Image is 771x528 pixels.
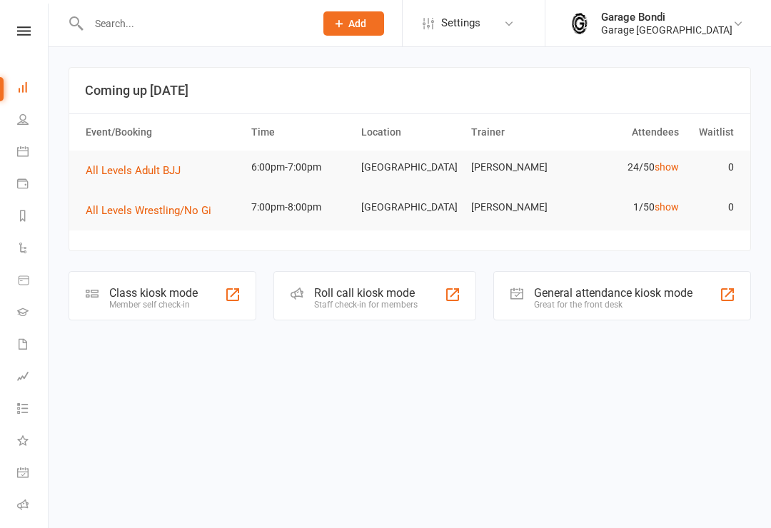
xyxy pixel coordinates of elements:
span: Settings [441,7,480,39]
button: All Levels Wrestling/No Gi [86,202,221,219]
a: Assessments [17,362,49,394]
td: 24/50 [575,151,685,184]
div: Great for the front desk [534,300,692,310]
div: Garage [GEOGRAPHIC_DATA] [601,24,732,36]
a: People [17,105,49,137]
td: [GEOGRAPHIC_DATA] [355,151,465,184]
input: Search... [84,14,305,34]
div: Roll call kiosk mode [314,286,418,300]
a: Roll call kiosk mode [17,490,49,522]
div: Staff check-in for members [314,300,418,310]
a: What's New [17,426,49,458]
td: 6:00pm-7:00pm [245,151,355,184]
img: thumb_image1753165558.png [565,9,594,38]
a: Dashboard [17,73,49,105]
a: Reports [17,201,49,233]
th: Time [245,114,355,151]
a: Calendar [17,137,49,169]
button: Add [323,11,384,36]
th: Waitlist [685,114,740,151]
td: 1/50 [575,191,685,224]
a: show [655,161,679,173]
a: General attendance kiosk mode [17,458,49,490]
h3: Coming up [DATE] [85,83,735,98]
div: Class kiosk mode [109,286,198,300]
div: Member self check-in [109,300,198,310]
td: 0 [685,151,740,184]
td: [PERSON_NAME] [465,151,575,184]
span: All Levels Adult BJJ [86,164,181,177]
th: Attendees [575,114,685,151]
td: [PERSON_NAME] [465,191,575,224]
a: Product Sales [17,265,49,298]
td: 0 [685,191,740,224]
th: Event/Booking [79,114,245,151]
th: Trainer [465,114,575,151]
span: All Levels Wrestling/No Gi [86,204,211,217]
td: [GEOGRAPHIC_DATA] [355,191,465,224]
button: All Levels Adult BJJ [86,162,191,179]
a: show [655,201,679,213]
span: Add [348,18,366,29]
div: Garage Bondi [601,11,732,24]
div: General attendance kiosk mode [534,286,692,300]
a: Payments [17,169,49,201]
td: 7:00pm-8:00pm [245,191,355,224]
th: Location [355,114,465,151]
